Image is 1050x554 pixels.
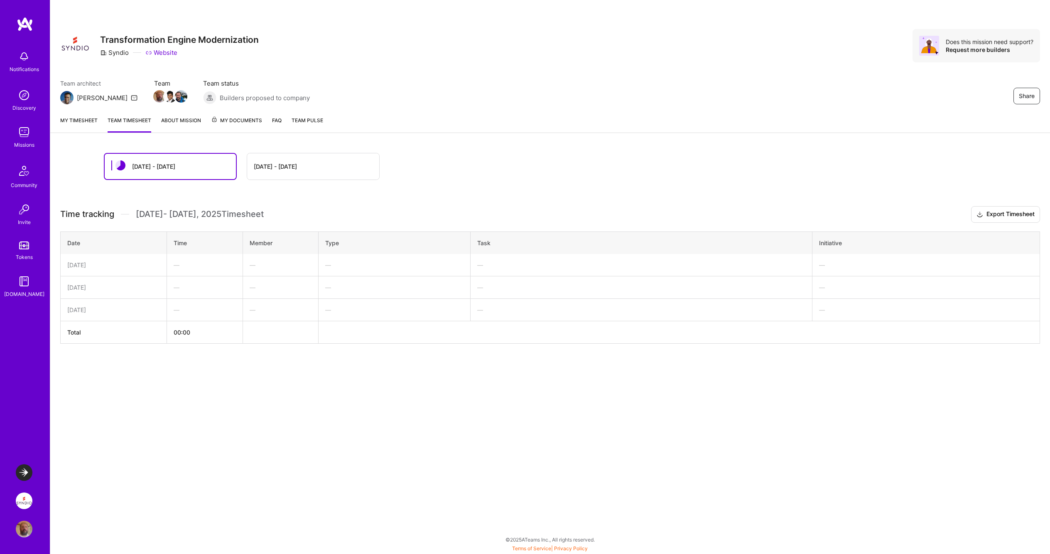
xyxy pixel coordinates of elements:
img: discovery [16,87,32,103]
a: Team timesheet [108,116,151,133]
div: — [819,305,1033,314]
img: Community [14,161,34,181]
th: Task [471,231,812,254]
img: Invite [16,201,32,218]
img: Team Architect [60,91,74,104]
span: Team [154,79,186,88]
img: Team Member Avatar [164,90,177,103]
a: Team Member Avatar [176,89,186,103]
th: Initiative [812,231,1040,254]
img: LaunchDarkly: Backend and Fullstack Support [16,464,32,481]
img: tokens [19,241,29,249]
button: Share [1013,88,1040,104]
div: — [325,305,464,314]
img: teamwork [16,124,32,140]
i: icon CompanyGray [100,49,107,56]
a: Team Member Avatar [154,89,165,103]
div: Syndio [100,48,129,57]
div: Notifications [10,65,39,74]
th: Member [243,231,319,254]
span: Time tracking [60,209,114,219]
a: My timesheet [60,116,98,133]
a: About Mission [161,116,201,133]
a: Team Member Avatar [165,89,176,103]
div: — [819,261,1033,269]
a: Syndio: Transformation Engine Modernization [14,492,34,509]
div: [DATE] [67,261,160,269]
a: Terms of Service [512,545,551,552]
th: 00:00 [167,321,243,343]
div: — [477,305,805,314]
div: Missions [14,140,34,149]
span: My Documents [211,116,262,125]
div: [DATE] [67,283,160,292]
img: logo [17,17,33,32]
th: Total [61,321,167,343]
a: Website [145,48,177,57]
span: Team status [203,79,310,88]
img: Company Logo [60,29,90,59]
div: [DATE] - [DATE] [132,162,175,171]
span: Team architect [60,79,137,88]
div: Tokens [16,253,33,261]
div: — [477,261,805,269]
span: Builders proposed to company [220,94,310,102]
div: — [477,283,805,292]
span: Share [1019,92,1035,100]
div: — [250,305,312,314]
div: — [174,305,236,314]
button: Export Timesheet [971,206,1040,223]
div: — [325,261,464,269]
div: [DOMAIN_NAME] [4,290,44,298]
a: FAQ [272,116,282,133]
div: Request more builders [946,46,1033,54]
div: Invite [18,218,31,227]
div: Discovery [12,103,36,112]
a: Team Pulse [292,116,323,133]
div: — [325,283,464,292]
i: icon Mail [131,94,137,101]
div: [DATE] [67,305,160,314]
img: guide book [16,273,32,290]
a: User Avatar [14,521,34,537]
img: bell [16,48,32,65]
img: Team Member Avatar [153,90,166,103]
a: LaunchDarkly: Backend and Fullstack Support [14,464,34,481]
div: [DATE] - [DATE] [254,162,297,171]
img: Avatar [919,36,939,56]
div: [PERSON_NAME] [77,94,128,102]
div: — [174,261,236,269]
div: — [250,261,312,269]
div: — [819,283,1033,292]
span: [DATE] - [DATE] , 2025 Timesheet [136,209,264,219]
span: | [512,545,588,552]
div: Does this mission need support? [946,38,1033,46]
a: My Documents [211,116,262,133]
div: — [174,283,236,292]
div: — [250,283,312,292]
th: Type [319,231,471,254]
th: Date [61,231,167,254]
img: Builders proposed to company [203,91,216,104]
img: User Avatar [16,521,32,537]
th: Time [167,231,243,254]
img: Team Member Avatar [175,90,187,103]
a: Privacy Policy [554,545,588,552]
i: icon Download [976,210,983,219]
h3: Transformation Engine Modernization [100,34,259,45]
img: status icon [115,160,125,170]
img: Syndio: Transformation Engine Modernization [16,492,32,509]
span: Team Pulse [292,117,323,123]
div: Community [11,181,37,190]
div: © 2025 ATeams Inc., All rights reserved. [50,529,1050,550]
